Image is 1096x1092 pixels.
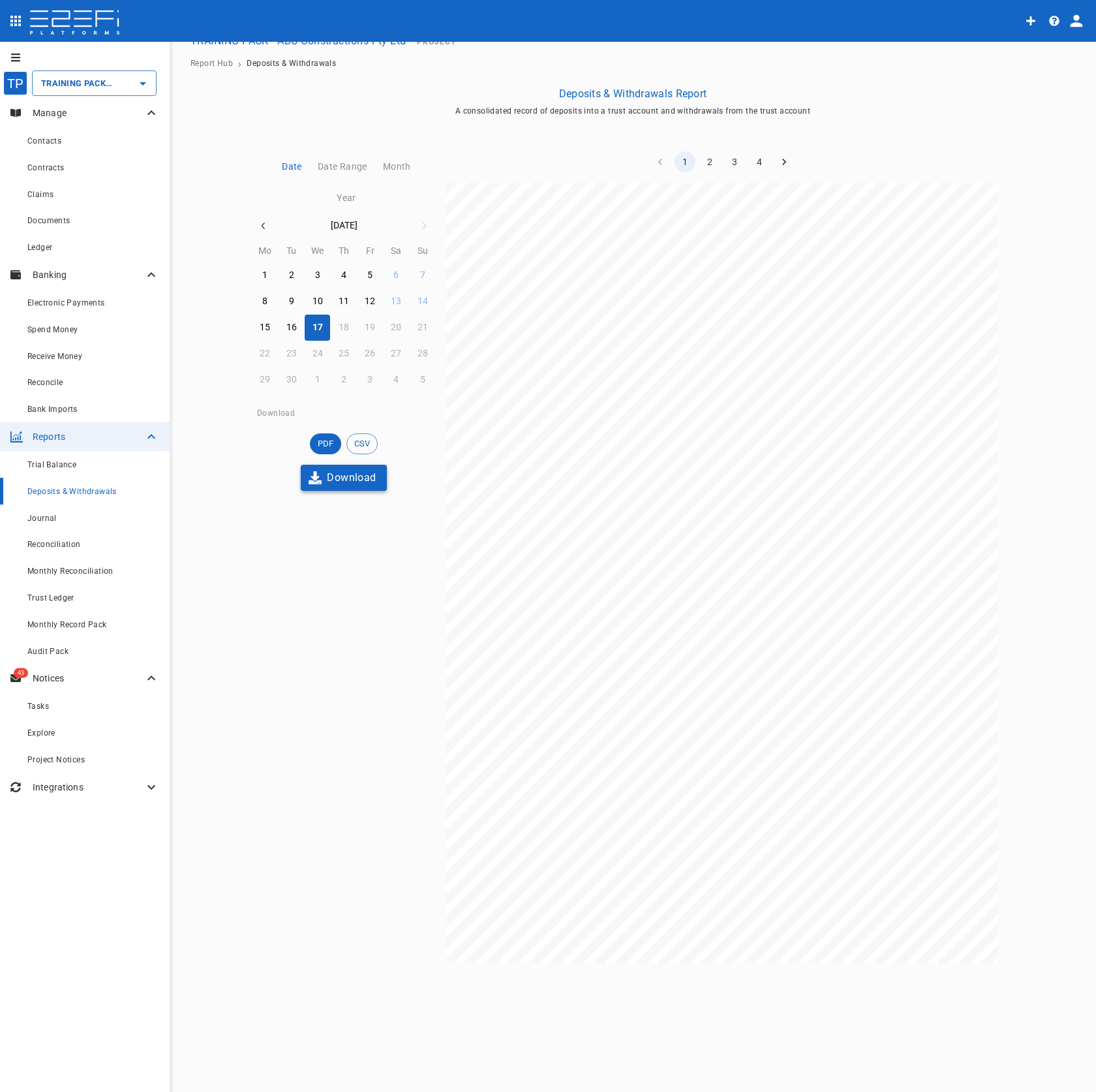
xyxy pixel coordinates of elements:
span: Payment to Hard and Fast Concreting for [617,532,751,539]
button: page 1 [675,151,695,172]
span: 3,210,484.00 [921,757,964,764]
a: Deposits & Withdrawals [247,59,336,68]
span: $ [831,830,835,837]
span: $ [831,450,835,458]
th: We [305,244,331,262]
span: Reconcile [27,378,63,387]
div: 29 [260,373,270,387]
a: Report Hub [190,59,233,68]
div: PDF [310,433,341,454]
span: deposit [549,700,573,707]
div: 30 [286,373,297,387]
span: 3,091,734.00 [921,779,964,786]
span: [DATE] [481,670,504,678]
p: Deposits & Withdrawals Report [559,86,707,101]
div: 8 [262,294,267,309]
div: CSV [346,433,378,454]
span: $ [831,538,835,546]
span: [DATE] [481,379,504,386]
span: Concreting for claim 2089 [617,599,701,606]
p: Banking [33,268,144,281]
span: 43 [14,668,28,678]
span: 3,290,484.00 [921,698,964,706]
span: $ [900,597,904,604]
span: 71 [763,401,772,408]
button: 25 September 2025 [331,341,356,367]
span: 76 [763,532,772,539]
div: 21 [418,320,428,335]
span: withdrawal [549,619,583,627]
span: $ [900,480,904,487]
div: 4 [393,373,399,387]
span: $ [831,509,835,516]
span: $ [900,647,904,655]
span: Monthly Reconciliation [27,567,114,576]
span: Retention transfer for [PERSON_NAME] Plumbing [617,751,782,758]
span: Journal [27,514,57,523]
span: $ [900,399,904,407]
span: 174 [617,482,630,489]
th: Th [331,244,357,262]
span: [DATE] [474,293,510,304]
span: 105,000.00 [927,597,964,604]
button: Month [373,151,416,183]
span: Spend Money [27,325,78,334]
span: 3,290,484.00 [852,698,895,706]
span: $ [900,757,904,764]
span: $ [831,567,835,574]
span: [DATE] [481,532,504,539]
span: $ [900,356,904,364]
span: [DATE] [481,561,504,569]
span: Claims [27,190,53,199]
span: Retention transfer for [PERSON_NAME] Plumbing [617,503,782,510]
span: Electronic Payments [27,298,105,307]
button: 1 September 2025 [252,262,278,288]
span: -2,714,160.00 [918,378,964,385]
span: 880,000.00 [927,429,964,436]
button: 2 October 2025 [331,367,356,393]
span: 118,750.00 [859,779,896,786]
span: withdrawal [549,473,583,480]
button: 13 September 2025 [384,289,409,314]
th: Fr [357,244,383,262]
div: 11 [339,294,349,309]
nav: breadcrumb [190,59,1075,68]
button: 30 September 2025 [279,367,304,393]
span: withdrawal [549,721,583,728]
span: $ [900,450,904,458]
span: Receive Money [27,352,82,361]
span: $ [831,728,835,735]
span: withdrawal [549,591,583,598]
button: 7 September 2025 [410,262,435,288]
button: 14 September 2025 [410,289,435,314]
span: $ [831,480,835,487]
div: 17 [312,320,323,335]
span: for claim 174 [617,511,660,518]
div: 19 [365,320,375,335]
span: 80 [763,649,772,656]
button: 4 October 2025 [384,367,409,393]
span: - [549,358,551,365]
div: 7 [420,268,425,283]
span: 77 [763,561,772,569]
span: for claim 79 [617,679,655,686]
button: 15 September 2025 [252,315,278,340]
div: 13 [391,294,401,309]
span: $ [900,800,904,807]
span: 521,500.00 [927,480,964,487]
span: $ [831,429,835,436]
span: 6,000.00 [867,597,896,604]
span: $ [900,429,904,436]
span: 179 [617,730,630,737]
span: 2,317,484.00 [921,800,964,807]
span: 72 [763,422,772,429]
button: 24 September 2025 [305,341,330,367]
span: 82 [763,700,772,707]
span: 6,250.00 [867,830,896,837]
span: Type [547,332,564,339]
span: $ [900,626,904,633]
span: $ [900,728,904,735]
span: PDF [310,437,341,450]
div: 18 [339,320,349,335]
